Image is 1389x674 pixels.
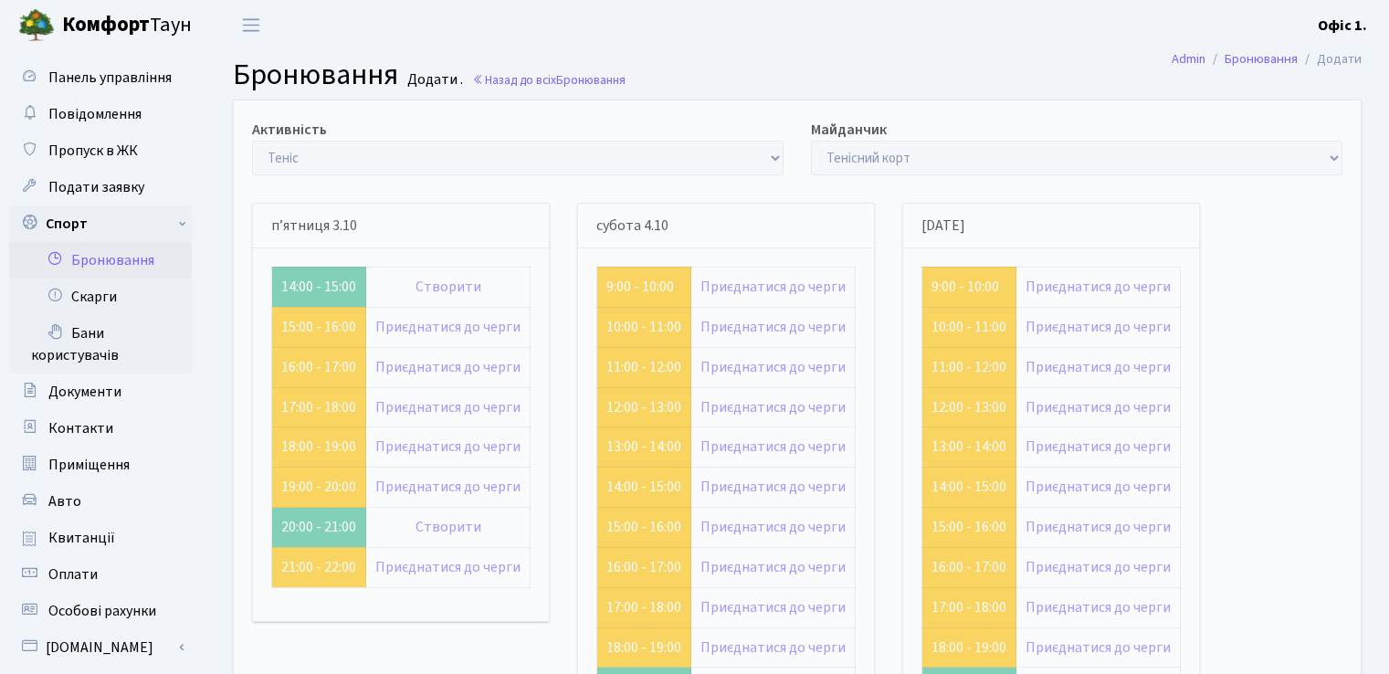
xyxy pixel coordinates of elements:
a: Приєднатися до черги [700,357,846,377]
a: Офіс 1. [1318,15,1367,37]
td: 14:00 - 15:00 [272,267,366,307]
a: Приєднатися до черги [1026,557,1171,577]
a: Приєднатися до черги [700,557,846,577]
a: 15:00 - 16:00 [281,317,356,337]
a: Особові рахунки [9,593,192,629]
span: Бронювання [233,54,398,96]
a: 16:00 - 17:00 [606,557,681,577]
div: субота 4.10 [578,204,874,248]
a: 9:00 - 10:00 [606,277,674,297]
a: Приєднатися до черги [1026,437,1171,457]
a: Створити [416,277,481,297]
a: Приєднатися до черги [1026,317,1171,337]
a: Бронювання [9,242,192,279]
a: Квитанції [9,520,192,556]
a: 17:00 - 18:00 [281,397,356,417]
a: Приєднатися до черги [375,437,521,457]
a: 18:00 - 19:00 [281,437,356,457]
a: Приєднатися до черги [700,637,846,658]
span: Подати заявку [48,177,144,197]
a: Приєднатися до черги [1026,477,1171,497]
span: Приміщення [48,455,130,475]
a: 15:00 - 16:00 [606,517,681,537]
a: Авто [9,483,192,520]
a: 21:00 - 22:00 [281,557,356,577]
a: Admin [1172,49,1205,68]
a: 14:00 - 15:00 [606,477,681,497]
td: 20:00 - 21:00 [272,508,366,548]
a: Приєднатися до черги [700,597,846,617]
a: Приєднатися до черги [1026,397,1171,417]
a: 15:00 - 16:00 [931,517,1006,537]
a: Приєднатися до черги [375,317,521,337]
a: Приєднатися до черги [375,357,521,377]
a: Приєднатися до черги [700,477,846,497]
a: 9:00 - 10:00 [931,277,999,297]
a: Приєднатися до черги [1026,597,1171,617]
span: Таун [62,10,192,41]
span: Квитанції [48,528,115,548]
a: Повідомлення [9,96,192,132]
small: Додати . [404,71,463,89]
a: 11:00 - 12:00 [606,357,681,377]
a: 16:00 - 17:00 [281,357,356,377]
a: 16:00 - 17:00 [931,557,1006,577]
a: Приєднатися до черги [1026,277,1171,297]
a: Приєднатися до черги [700,397,846,417]
span: Пропуск в ЖК [48,141,138,161]
a: 18:00 - 19:00 [931,637,1006,658]
span: Оплати [48,564,98,584]
span: Повідомлення [48,104,142,124]
a: Приєднатися до черги [375,557,521,577]
a: 14:00 - 15:00 [931,477,1006,497]
a: 13:00 - 14:00 [606,437,681,457]
a: 12:00 - 13:00 [931,397,1006,417]
div: [DATE] [903,204,1199,248]
button: Переключити навігацію [228,10,274,40]
b: Офіс 1. [1318,16,1367,36]
a: [DOMAIN_NAME] [9,629,192,666]
a: 10:00 - 11:00 [931,317,1006,337]
a: 19:00 - 20:00 [281,477,356,497]
li: Додати [1298,49,1362,69]
a: 13:00 - 14:00 [931,437,1006,457]
a: 18:00 - 19:00 [606,637,681,658]
a: Приєднатися до черги [700,317,846,337]
img: logo.png [18,7,55,44]
a: Приєднатися до черги [1026,517,1171,537]
a: Панель управління [9,59,192,96]
a: Контакти [9,410,192,447]
a: Подати заявку [9,169,192,205]
a: Бронювання [1225,49,1298,68]
a: 11:00 - 12:00 [931,357,1006,377]
a: Приєднатися до черги [1026,357,1171,377]
div: п’ятниця 3.10 [253,204,549,248]
a: Назад до всіхБронювання [472,71,626,89]
a: Приєднатися до черги [700,277,846,297]
span: Контакти [48,418,113,438]
a: 12:00 - 13:00 [606,397,681,417]
a: Пропуск в ЖК [9,132,192,169]
a: Бани користувачів [9,315,192,374]
a: Створити [416,517,481,537]
span: Бронювання [556,71,626,89]
a: Приєднатися до черги [375,477,521,497]
a: Документи [9,374,192,410]
nav: breadcrumb [1144,40,1389,79]
label: Майданчик [811,119,887,141]
a: Спорт [9,205,192,242]
a: 17:00 - 18:00 [606,597,681,617]
span: Панель управління [48,68,172,88]
a: Приєднатися до черги [375,397,521,417]
a: 17:00 - 18:00 [931,597,1006,617]
a: Скарги [9,279,192,315]
span: Документи [48,382,121,402]
a: Приєднатися до черги [1026,637,1171,658]
a: Приєднатися до черги [700,517,846,537]
a: Приміщення [9,447,192,483]
a: Приєднатися до черги [700,437,846,457]
span: Особові рахунки [48,601,156,621]
label: Активність [252,119,327,141]
span: Авто [48,491,81,511]
a: 10:00 - 11:00 [606,317,681,337]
